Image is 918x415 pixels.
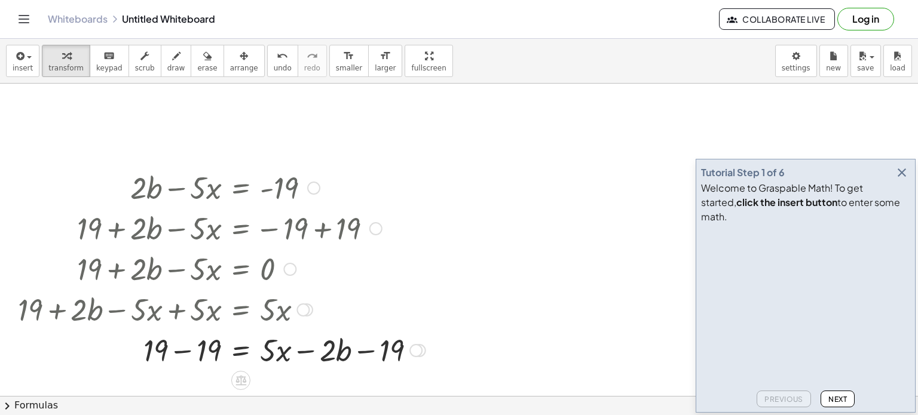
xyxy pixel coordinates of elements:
span: Collaborate Live [729,14,825,24]
div: Welcome to Graspable Math! To get started, to enter some math. [701,181,910,224]
span: smaller [336,64,362,72]
span: fullscreen [411,64,446,72]
span: transform [48,64,84,72]
span: erase [197,64,217,72]
span: new [826,64,841,72]
i: keyboard [103,49,115,63]
i: format_size [380,49,391,63]
span: scrub [135,64,155,72]
span: settings [782,64,810,72]
a: Whiteboards [48,13,108,25]
button: Next [821,391,855,407]
div: Tutorial Step 1 of 6 [701,165,785,180]
button: load [883,45,912,77]
button: Log in [837,8,894,30]
i: undo [277,49,288,63]
div: Apply the same math to both sides of the equation [231,371,250,390]
button: fullscreen [405,45,452,77]
i: format_size [343,49,354,63]
button: undoundo [267,45,298,77]
span: arrange [230,64,258,72]
span: undo [274,64,292,72]
button: settings [775,45,817,77]
button: redoredo [298,45,327,77]
button: transform [42,45,90,77]
span: load [890,64,905,72]
button: keyboardkeypad [90,45,129,77]
span: draw [167,64,185,72]
span: insert [13,64,33,72]
button: scrub [128,45,161,77]
button: draw [161,45,192,77]
span: redo [304,64,320,72]
button: insert [6,45,39,77]
b: click the insert button [736,196,837,208]
button: Collaborate Live [719,8,835,30]
button: arrange [224,45,265,77]
button: format_sizesmaller [329,45,369,77]
button: save [850,45,881,77]
span: Next [828,395,847,404]
span: save [857,64,874,72]
button: Toggle navigation [14,10,33,29]
i: redo [307,49,318,63]
button: new [819,45,848,77]
button: format_sizelarger [368,45,402,77]
span: larger [375,64,396,72]
span: keypad [96,64,123,72]
button: erase [191,45,224,77]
